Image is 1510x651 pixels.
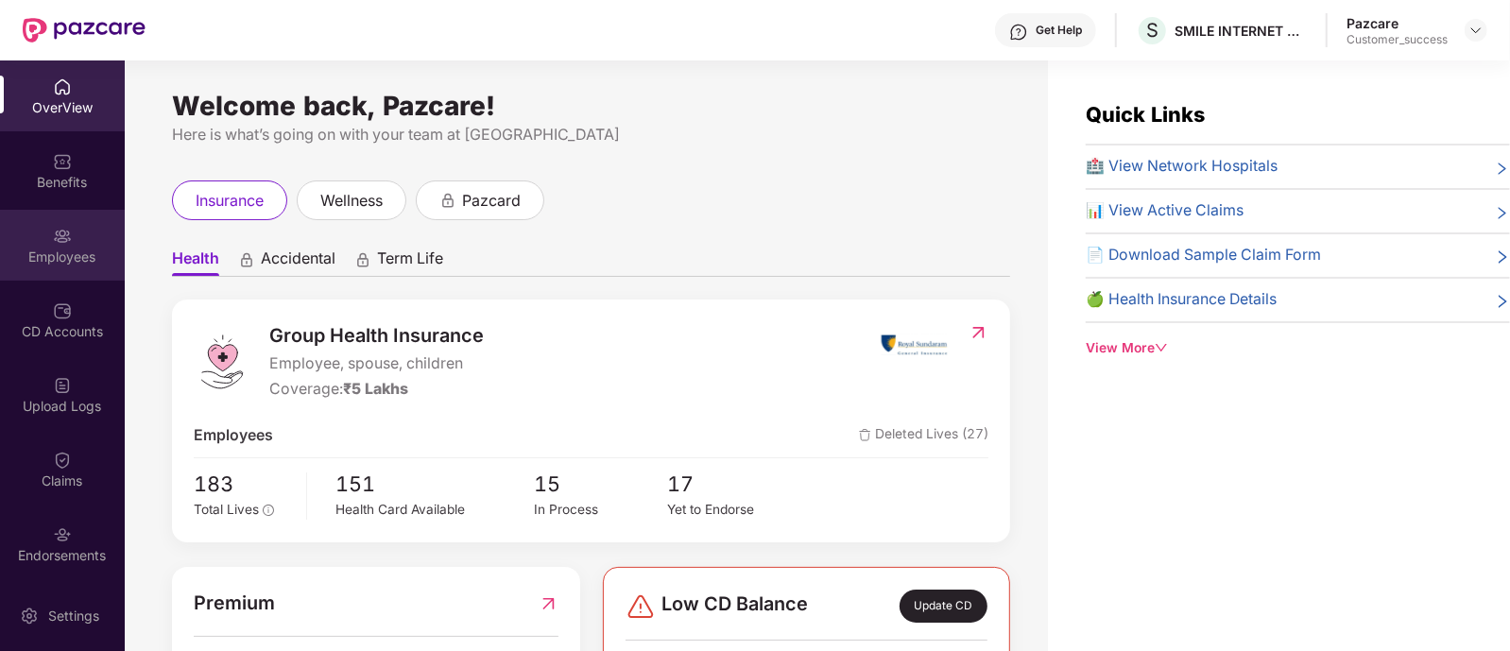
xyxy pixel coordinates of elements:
span: 151 [335,468,534,500]
div: SMILE INTERNET TECHNOLOGIES PRIVATE LIMITED [1175,22,1307,40]
span: Deleted Lives (27) [859,424,988,448]
img: svg+xml;base64,PHN2ZyBpZD0iQmVuZWZpdHMiIHhtbG5zPSJodHRwOi8vd3d3LnczLm9yZy8yMDAwL3N2ZyIgd2lkdGg9Ij... [53,152,72,171]
img: New Pazcare Logo [23,18,146,43]
img: logo [194,334,250,390]
span: Total Lives [194,502,259,517]
div: Settings [43,607,105,625]
span: 📄 Download Sample Claim Form [1086,244,1321,267]
span: ₹5 Lakhs [343,380,408,398]
img: svg+xml;base64,PHN2ZyBpZD0iSG9tZSIgeG1sbnM9Imh0dHA6Ly93d3cudzMub3JnLzIwMDAvc3ZnIiB3aWR0aD0iMjAiIG... [53,77,72,96]
img: insurerIcon [879,321,950,368]
span: 17 [667,468,799,500]
span: Low CD Balance [661,590,808,622]
img: svg+xml;base64,PHN2ZyBpZD0iVXBsb2FkX0xvZ3MiIGRhdGEtbmFtZT0iVXBsb2FkIExvZ3MiIHhtbG5zPSJodHRwOi8vd3... [53,376,72,395]
div: Customer_success [1347,32,1448,47]
img: svg+xml;base64,PHN2ZyBpZD0iRHJvcGRvd24tMzJ4MzIiIHhtbG5zPSJodHRwOi8vd3d3LnczLm9yZy8yMDAwL3N2ZyIgd2... [1468,23,1484,38]
img: svg+xml;base64,PHN2ZyBpZD0iQ0RfQWNjb3VudHMiIGRhdGEtbmFtZT0iQ0QgQWNjb3VudHMiIHhtbG5zPSJodHRwOi8vd3... [53,301,72,320]
span: Health [172,248,219,276]
span: right [1495,292,1510,312]
div: Get Help [1036,23,1082,38]
span: right [1495,159,1510,179]
span: 🏥 View Network Hospitals [1086,155,1278,179]
div: Coverage: [269,378,484,402]
div: Health Card Available [335,500,534,521]
span: 🍏 Health Insurance Details [1086,288,1277,312]
div: animation [238,250,255,267]
img: svg+xml;base64,PHN2ZyBpZD0iRGFuZ2VyLTMyeDMyIiB4bWxucz0iaHR0cDovL3d3dy53My5vcmcvMjAwMC9zdmciIHdpZH... [626,591,656,622]
img: RedirectIcon [969,323,988,342]
div: Update CD [900,590,987,622]
span: Employee, spouse, children [269,352,484,376]
span: Group Health Insurance [269,321,484,351]
span: 15 [535,468,667,500]
img: svg+xml;base64,PHN2ZyBpZD0iSGVscC0zMngzMiIgeG1sbnM9Imh0dHA6Ly93d3cudzMub3JnLzIwMDAvc3ZnIiB3aWR0aD... [1009,23,1028,42]
span: right [1495,203,1510,223]
div: In Process [535,500,667,521]
span: down [1155,341,1168,354]
span: Employees [194,424,273,448]
div: Here is what’s going on with your team at [GEOGRAPHIC_DATA] [172,123,1010,146]
img: RedirectIcon [539,589,558,618]
img: deleteIcon [859,429,871,441]
span: Premium [194,589,275,618]
img: svg+xml;base64,PHN2ZyBpZD0iRW1wbG95ZWVzIiB4bWxucz0iaHR0cDovL3d3dy53My5vcmcvMjAwMC9zdmciIHdpZHRoPS... [53,227,72,246]
span: insurance [196,189,264,213]
div: Welcome back, Pazcare! [172,98,1010,113]
span: Accidental [261,248,335,276]
span: Quick Links [1086,102,1205,127]
span: S [1146,19,1158,42]
span: pazcard [462,189,521,213]
div: animation [439,191,456,208]
span: wellness [320,189,383,213]
span: right [1495,248,1510,267]
img: svg+xml;base64,PHN2ZyBpZD0iRW5kb3JzZW1lbnRzIiB4bWxucz0iaHR0cDovL3d3dy53My5vcmcvMjAwMC9zdmciIHdpZH... [53,525,72,544]
div: Pazcare [1347,14,1448,32]
div: animation [354,250,371,267]
span: 183 [194,468,293,500]
span: 📊 View Active Claims [1086,199,1244,223]
div: View More [1086,338,1510,359]
img: svg+xml;base64,PHN2ZyBpZD0iQ2xhaW0iIHhtbG5zPSJodHRwOi8vd3d3LnczLm9yZy8yMDAwL3N2ZyIgd2lkdGg9IjIwIi... [53,451,72,470]
img: svg+xml;base64,PHN2ZyBpZD0iU2V0dGluZy0yMHgyMCIgeG1sbnM9Imh0dHA6Ly93d3cudzMub3JnLzIwMDAvc3ZnIiB3aW... [20,607,39,625]
div: Yet to Endorse [667,500,799,521]
span: info-circle [263,505,274,516]
span: Term Life [377,248,443,276]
